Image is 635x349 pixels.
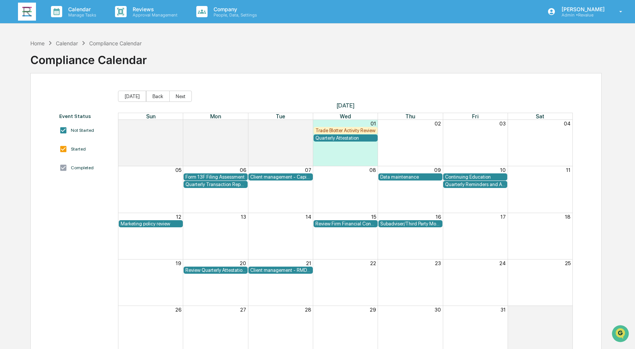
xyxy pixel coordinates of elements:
[15,109,47,116] span: Data Lookup
[51,91,96,105] a: 🗄️Attestations
[371,214,376,220] button: 15
[175,167,181,173] button: 05
[71,128,94,133] div: Not Started
[25,57,123,65] div: Start new chat
[565,260,571,266] button: 25
[210,113,221,119] span: Mon
[53,127,91,133] a: Powered byPylon
[146,91,170,102] button: Back
[240,307,246,313] button: 27
[434,167,441,173] button: 09
[369,167,376,173] button: 08
[565,307,571,313] button: 01
[250,174,311,180] div: Client management - Capital gains review
[472,113,478,119] span: Fri
[445,174,505,180] div: Continuing Education
[305,307,311,313] button: 28
[89,40,142,46] div: Compliance Calendar
[564,121,571,127] button: 04
[175,307,181,313] button: 26
[380,174,441,180] div: Data maintenance
[435,121,441,127] button: 02
[121,221,181,227] div: Marketing policy review
[7,109,13,115] div: 🔎
[250,267,311,273] div: Client management - RMD audit
[62,94,93,102] span: Attestations
[306,260,311,266] button: 21
[118,102,573,109] span: [DATE]
[380,221,441,227] div: Subadviser/Third Party Money Manager Due Diligence Review
[566,167,571,173] button: 11
[501,307,506,313] button: 31
[371,121,376,127] button: 01
[146,113,155,119] span: Sun
[501,214,506,220] button: 17
[62,6,100,12] p: Calendar
[315,128,376,133] div: Trade Blotter Activity Review
[305,167,311,173] button: 07
[315,221,376,227] div: Review Firm Financial Condition
[208,12,261,18] p: People, Data, Settings
[435,260,441,266] button: 23
[18,3,36,21] img: logo
[370,307,376,313] button: 29
[127,6,181,12] p: Reviews
[15,94,48,102] span: Preclearance
[56,40,78,46] div: Calendar
[306,214,311,220] button: 14
[118,91,146,102] button: [DATE]
[4,106,50,119] a: 🔎Data Lookup
[7,16,136,28] p: How can we help?
[370,260,376,266] button: 22
[75,127,91,133] span: Pylon
[30,47,147,67] div: Compliance Calendar
[54,95,60,101] div: 🗄️
[445,182,505,187] div: Quarterly Reminders and Attestation
[241,214,246,220] button: 13
[611,324,631,345] iframe: Open customer support
[435,307,441,313] button: 30
[436,214,441,220] button: 16
[176,214,181,220] button: 12
[499,260,506,266] button: 24
[169,91,192,102] button: Next
[62,12,100,18] p: Manage Tasks
[71,146,86,152] div: Started
[30,40,45,46] div: Home
[4,91,51,105] a: 🖐️Preclearance
[340,113,351,119] span: Wed
[7,57,21,71] img: 1746055101610-c473b297-6a78-478c-a979-82029cc54cd1
[556,12,608,18] p: Admin • Revalue
[405,113,415,119] span: Thu
[305,121,311,127] button: 30
[25,65,95,71] div: We're available if you need us!
[499,121,506,127] button: 03
[276,113,285,119] span: Tue
[127,60,136,69] button: Start new chat
[185,174,246,180] div: Form 13F Filing Assessment
[240,121,246,127] button: 29
[315,135,376,141] div: Quarterly Attestation
[536,113,544,119] span: Sat
[208,6,261,12] p: Company
[59,113,111,119] div: Event Status
[71,165,94,170] div: Completed
[240,260,246,266] button: 20
[185,182,246,187] div: Quarterly Transaction Reporting
[127,12,181,18] p: Approval Management
[565,214,571,220] button: 18
[240,167,246,173] button: 06
[556,6,608,12] p: [PERSON_NAME]
[500,167,506,173] button: 10
[7,95,13,101] div: 🖐️
[175,121,181,127] button: 28
[176,260,181,266] button: 19
[185,267,246,273] div: Review Quarterly Attestations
